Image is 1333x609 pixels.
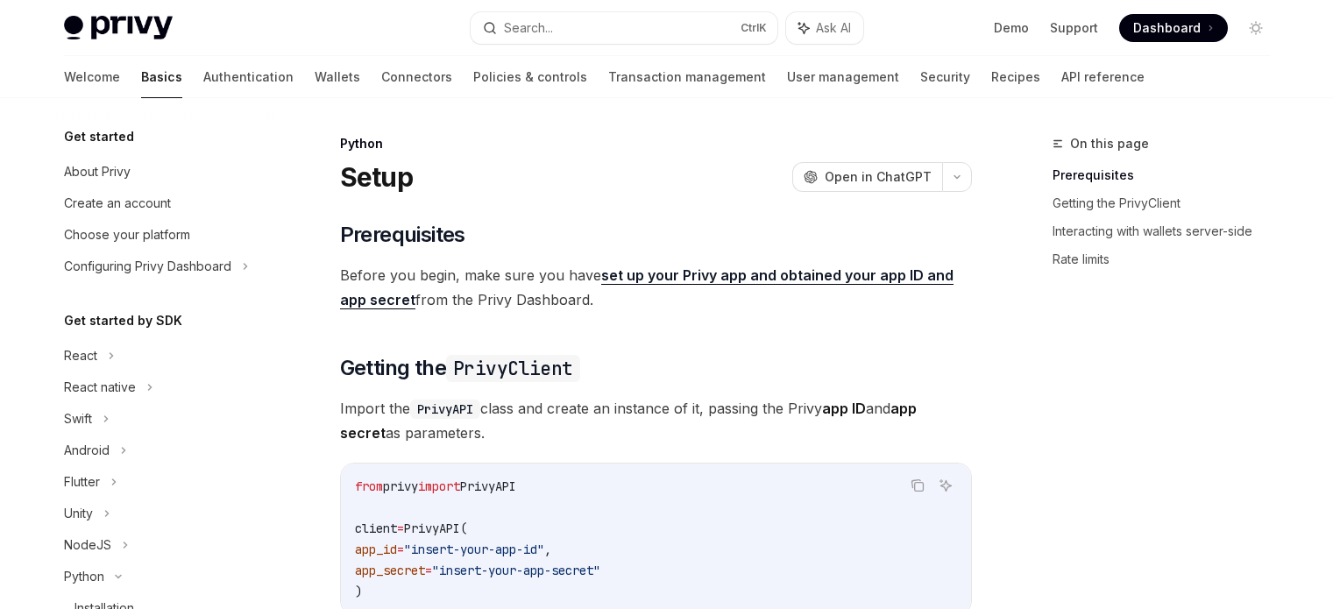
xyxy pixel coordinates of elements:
[504,18,553,39] div: Search...
[64,161,131,182] div: About Privy
[50,188,274,219] a: Create an account
[64,503,93,524] div: Unity
[340,266,954,309] a: set up your Privy app and obtained your app ID and app secret
[381,56,452,98] a: Connectors
[340,263,972,312] span: Before you begin, make sure you have from the Privy Dashboard.
[425,563,432,578] span: =
[141,56,182,98] a: Basics
[816,19,851,37] span: Ask AI
[1242,14,1270,42] button: Toggle dark mode
[64,566,104,587] div: Python
[1119,14,1228,42] a: Dashboard
[920,56,970,98] a: Security
[203,56,294,98] a: Authentication
[50,156,274,188] a: About Privy
[397,542,404,557] span: =
[1053,189,1284,217] a: Getting the PrivyClient
[340,354,580,382] span: Getting the
[1053,245,1284,273] a: Rate limits
[355,584,362,599] span: )
[355,478,383,494] span: from
[64,377,136,398] div: React native
[64,310,182,331] h5: Get started by SDK
[340,135,972,152] div: Python
[991,56,1040,98] a: Recipes
[355,520,397,536] span: client
[64,56,120,98] a: Welcome
[994,19,1029,37] a: Demo
[340,396,972,445] span: Import the class and create an instance of it, passing the Privy and as parameters.
[50,219,274,251] a: Choose your platform
[792,162,942,192] button: Open in ChatGPT
[410,400,480,419] code: PrivyAPI
[544,542,551,557] span: ,
[64,345,97,366] div: React
[355,542,397,557] span: app_id
[460,478,516,494] span: PrivyAPI
[404,542,544,557] span: "insert-your-app-id"
[446,355,579,382] code: PrivyClient
[432,563,600,578] span: "insert-your-app-secret"
[1050,19,1098,37] a: Support
[1053,161,1284,189] a: Prerequisites
[404,520,467,536] span: PrivyAPI(
[64,16,173,40] img: light logo
[64,408,92,429] div: Swift
[1061,56,1145,98] a: API reference
[355,563,425,578] span: app_secret
[1070,133,1149,154] span: On this page
[397,520,404,536] span: =
[822,400,866,417] strong: app ID
[315,56,360,98] a: Wallets
[418,478,460,494] span: import
[473,56,587,98] a: Policies & controls
[64,193,171,214] div: Create an account
[787,56,899,98] a: User management
[786,12,863,44] button: Ask AI
[64,126,134,147] h5: Get started
[383,478,418,494] span: privy
[906,474,929,497] button: Copy the contents from the code block
[471,12,777,44] button: Search...CtrlK
[64,224,190,245] div: Choose your platform
[741,21,767,35] span: Ctrl K
[64,535,111,556] div: NodeJS
[64,471,100,492] div: Flutter
[1133,19,1201,37] span: Dashboard
[340,161,413,193] h1: Setup
[340,221,465,249] span: Prerequisites
[825,168,932,186] span: Open in ChatGPT
[64,440,110,461] div: Android
[64,256,231,277] div: Configuring Privy Dashboard
[1053,217,1284,245] a: Interacting with wallets server-side
[608,56,766,98] a: Transaction management
[934,474,957,497] button: Ask AI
